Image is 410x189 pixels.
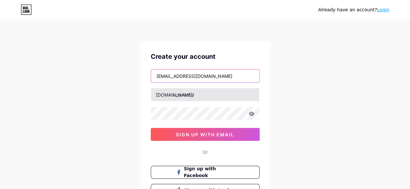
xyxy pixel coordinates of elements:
[156,91,194,98] div: [DOMAIN_NAME]/
[151,128,260,141] button: sign up with email
[176,132,234,137] span: sign up with email
[184,165,234,179] span: Sign up with Facebook
[377,7,389,12] a: Login
[151,166,260,179] button: Sign up with Facebook
[151,52,260,61] div: Create your account
[318,6,389,13] div: Already have an account?
[151,69,259,82] input: Email
[151,88,259,101] input: username
[203,149,208,155] div: Or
